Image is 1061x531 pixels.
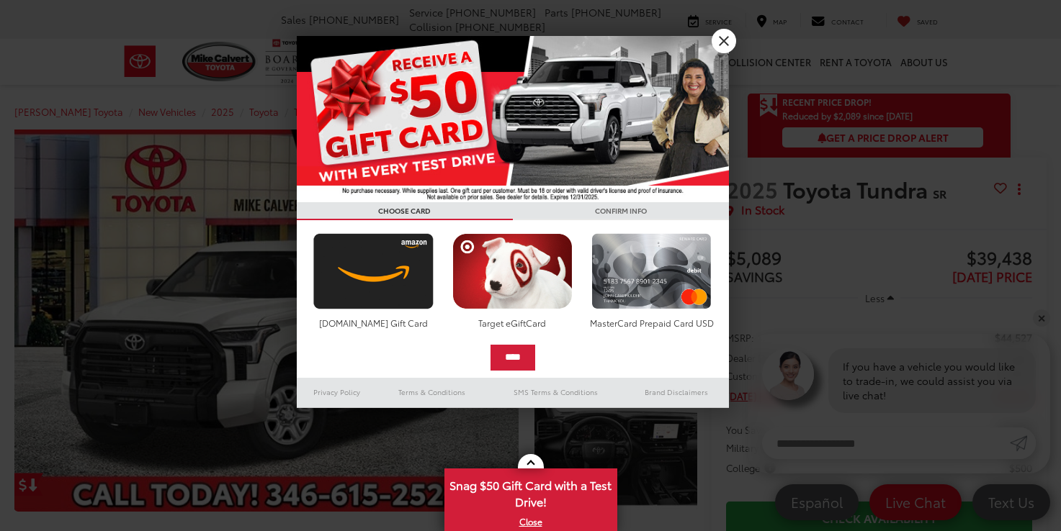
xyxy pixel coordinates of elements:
[446,470,616,514] span: Snag $50 Gift Card with a Test Drive!
[297,36,729,202] img: 55838_top_625864.jpg
[310,233,437,309] img: amazoncard.png
[449,233,576,309] img: targetcard.png
[377,383,487,401] a: Terms & Conditions
[488,383,624,401] a: SMS Terms & Conditions
[624,383,729,401] a: Brand Disclaimers
[297,202,513,220] h3: CHOOSE CARD
[297,383,377,401] a: Privacy Policy
[310,317,437,329] div: [DOMAIN_NAME] Gift Card
[449,317,576,329] div: Target eGiftCard
[588,233,715,309] img: mastercard.png
[513,202,729,220] h3: CONFIRM INFO
[588,317,715,329] div: MasterCard Prepaid Card USD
